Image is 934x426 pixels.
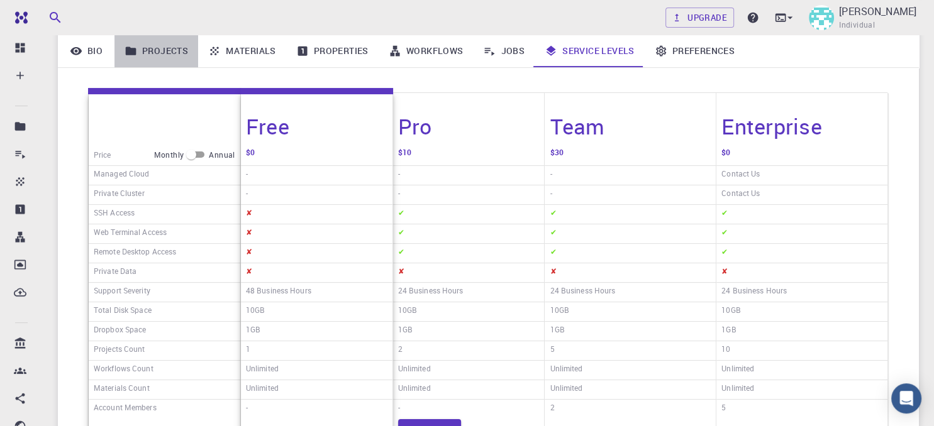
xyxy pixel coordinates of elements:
[398,381,431,398] h6: Unlimited
[721,265,728,281] h6: ✘
[721,226,728,242] h6: ✔
[246,187,248,203] h6: -
[721,401,726,417] h6: 5
[398,362,431,378] h6: Unlimited
[721,206,728,222] h6: ✔
[550,303,569,320] h6: 10GB
[721,187,760,203] h6: Contact Us
[891,383,921,413] div: Open Intercom Messenger
[721,381,754,398] h6: Unlimited
[246,342,250,359] h6: 1
[94,323,146,339] h6: Dropbox Space
[535,35,645,67] a: Service Levels
[398,265,404,281] h6: ✘
[398,113,432,139] h4: Pro
[550,342,554,359] h6: 5
[94,245,176,261] h6: Remote Desktop Access
[645,35,745,67] a: Preferences
[398,342,403,359] h6: 2
[839,19,875,31] span: Individual
[550,146,563,164] h6: $30
[246,362,279,378] h6: Unlimited
[94,401,157,417] h6: Account Members
[398,187,400,203] h6: -
[94,148,111,161] h6: Price
[809,5,834,30] img: Purnendu Ray
[550,226,556,242] h6: ✔
[398,323,413,339] h6: 1GB
[94,226,167,242] h6: Web Terminal Access
[246,245,252,261] h6: ✘
[246,265,252,281] h6: ✘
[94,303,152,320] h6: Total Disk Space
[721,167,760,183] h6: Contact Us
[398,146,411,164] h6: $10
[550,323,564,339] h6: 1GB
[58,35,114,67] a: Bio
[154,149,184,161] span: Monthly
[398,401,400,417] h6: -
[246,401,248,417] h6: -
[246,167,248,183] h6: -
[286,35,379,67] a: Properties
[10,11,28,24] img: logo
[550,381,582,398] h6: Unlimited
[550,401,554,417] h6: 2
[246,323,260,339] h6: 1GB
[550,265,556,281] h6: ✘
[246,381,279,398] h6: Unlimited
[94,362,153,378] h6: Workflows Count
[550,187,552,203] h6: -
[379,35,474,67] a: Workflows
[398,167,400,183] h6: -
[665,8,734,28] a: Upgrade
[94,284,150,300] h6: Support Severity
[398,303,417,320] h6: 10GB
[246,113,289,139] h4: Free
[398,226,404,242] h6: ✔
[198,35,286,67] a: Materials
[94,167,149,183] h6: Managed Cloud
[246,303,265,320] h6: 10GB
[721,146,730,164] h6: $0
[94,265,136,281] h6: Private Data
[398,206,404,222] h6: ✔
[246,226,252,242] h6: ✘
[114,35,198,67] a: Projects
[550,206,556,222] h6: ✔
[550,245,556,261] h6: ✔
[246,206,252,222] h6: ✘
[246,146,255,164] h6: $0
[25,9,70,20] span: Support
[550,284,615,300] h6: 24 Business Hours
[94,381,150,398] h6: Materials Count
[721,303,740,320] h6: 10GB
[721,323,736,339] h6: 1GB
[839,4,916,19] p: [PERSON_NAME]
[721,362,754,378] h6: Unlimited
[721,284,787,300] h6: 24 Business Hours
[94,206,135,222] h6: SSH Access
[721,245,728,261] h6: ✔
[209,149,235,161] span: Annual
[94,187,145,203] h6: Private Cluster
[398,284,464,300] h6: 24 Business Hours
[550,362,582,378] h6: Unlimited
[94,342,145,359] h6: Projects Count
[473,35,535,67] a: Jobs
[550,113,604,139] h4: Team
[246,284,311,300] h6: 48 Business Hours
[721,342,730,359] h6: 10
[721,113,822,139] h4: Enterprise
[398,245,404,261] h6: ✔
[550,167,552,183] h6: -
